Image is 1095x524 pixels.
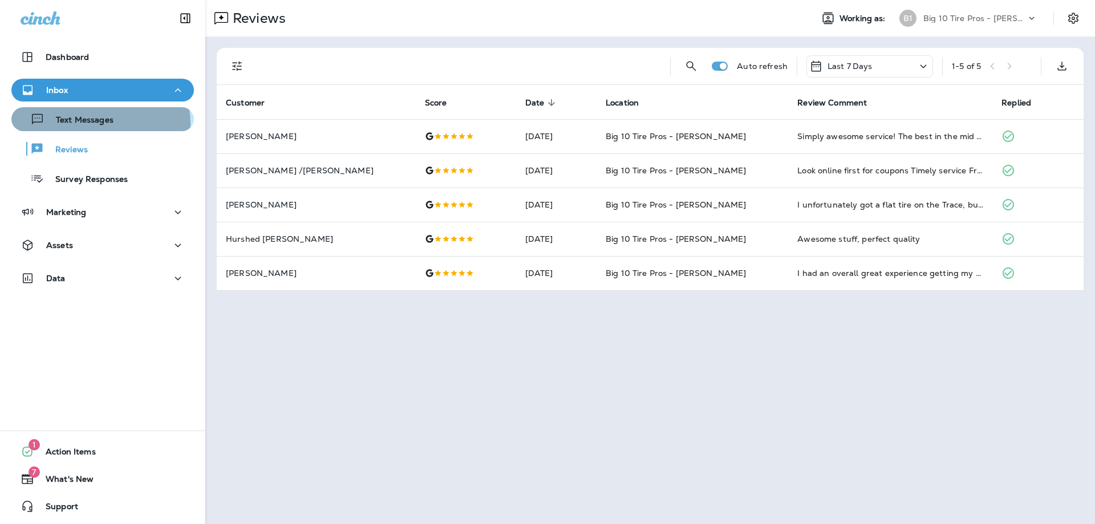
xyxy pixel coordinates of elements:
button: Text Messages [11,107,194,131]
p: Reviews [228,10,286,27]
p: Hurshed [PERSON_NAME] [226,234,407,243]
p: Text Messages [44,115,113,126]
span: Review Comment [797,98,882,108]
p: Big 10 Tire Pros - [PERSON_NAME] [923,14,1026,23]
div: I had an overall great experience getting my services done. [797,267,983,279]
p: Reviews [44,145,88,156]
button: Export as CSV [1051,55,1073,78]
span: Customer [226,98,265,108]
td: [DATE] [516,188,597,222]
button: Collapse Sidebar [169,7,201,30]
button: Survey Responses [11,166,194,190]
p: Inbox [46,86,68,95]
span: Working as: [839,14,888,23]
button: Search Reviews [680,55,703,78]
span: Review Comment [797,98,867,108]
button: Support [11,495,194,518]
p: [PERSON_NAME] [226,132,407,141]
p: [PERSON_NAME] [226,269,407,278]
span: 7 [29,466,40,478]
p: [PERSON_NAME] [226,200,407,209]
span: Action Items [34,447,96,461]
button: Marketing [11,201,194,224]
td: [DATE] [516,153,597,188]
button: Dashboard [11,46,194,68]
span: Score [425,98,447,108]
div: Look online first for coupons Timely service Friendly Staff I went at 8:30 left at 9:15 [797,165,983,176]
span: Big 10 Tire Pros - [PERSON_NAME] [606,268,746,278]
span: What's New [34,474,94,488]
span: Date [525,98,559,108]
span: Big 10 Tire Pros - [PERSON_NAME] [606,234,746,244]
p: Assets [46,241,73,250]
span: Support [34,502,78,515]
button: Filters [226,55,249,78]
td: [DATE] [516,256,597,290]
div: Awesome stuff, perfect quality [797,233,983,245]
button: Settings [1063,8,1084,29]
td: [DATE] [516,222,597,256]
div: I unfortunately got a flat tire on the Trace, but I was very fortunate to only be about 1.4 miles... [797,199,983,210]
span: Big 10 Tire Pros - [PERSON_NAME] [606,131,746,141]
span: Big 10 Tire Pros - [PERSON_NAME] [606,165,746,176]
p: Survey Responses [44,174,128,185]
div: 1 - 5 of 5 [952,62,981,71]
span: Location [606,98,639,108]
span: Big 10 Tire Pros - [PERSON_NAME] [606,200,746,210]
span: Score [425,98,462,108]
span: 1 [29,439,40,450]
div: B1 [899,10,916,27]
button: Data [11,267,194,290]
p: Last 7 Days [828,62,873,71]
button: 7What's New [11,468,194,490]
span: Replied [1001,98,1046,108]
p: Data [46,274,66,283]
p: Marketing [46,208,86,217]
button: Assets [11,234,194,257]
span: Replied [1001,98,1031,108]
span: Location [606,98,654,108]
div: Simply awesome service! The best in the mid south! [797,131,983,142]
button: 1Action Items [11,440,194,463]
p: Auto refresh [737,62,788,71]
td: [DATE] [516,119,597,153]
button: Inbox [11,79,194,101]
span: Customer [226,98,279,108]
button: Reviews [11,137,194,161]
p: Dashboard [46,52,89,62]
span: Date [525,98,545,108]
p: [PERSON_NAME] /[PERSON_NAME] [226,166,407,175]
